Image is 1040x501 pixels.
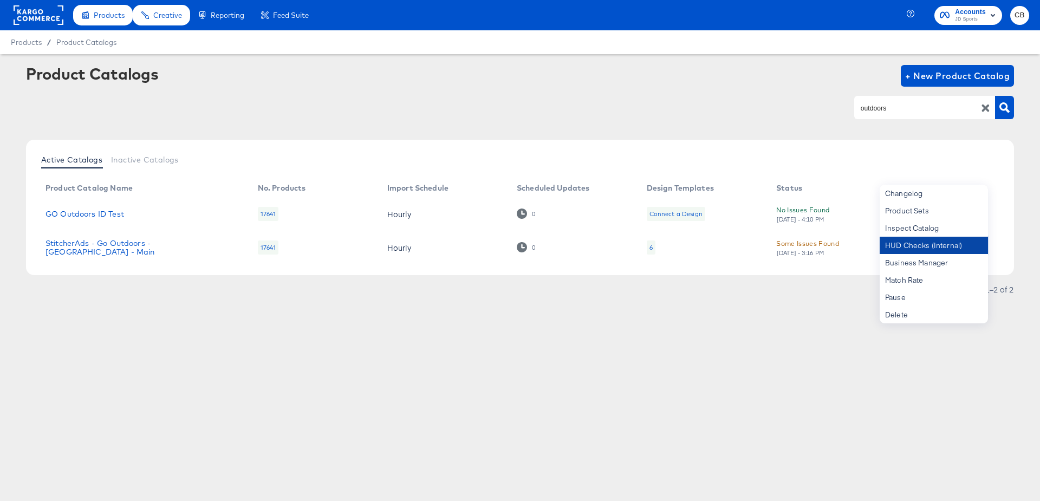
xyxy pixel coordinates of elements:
div: 0 [517,209,536,219]
div: Scheduled Updates [517,184,590,192]
div: Business Manager [880,254,988,271]
div: Connect a Design [649,210,703,218]
th: Status [768,180,898,197]
div: 0 [531,244,536,251]
div: Delete [880,306,988,323]
a: Product Catalogs [56,38,116,47]
div: 6 [649,243,653,252]
div: Pause [880,289,988,306]
span: CB [1015,9,1025,22]
span: Products [94,11,125,19]
a: GO Outdoors ID Test [45,210,124,218]
button: + New Product Catalog [901,65,1014,87]
div: 0 [517,242,536,252]
td: Hourly [379,231,508,264]
div: 0 [531,210,536,218]
span: Reporting [211,11,244,19]
div: Connect a Design [647,207,705,221]
input: Search Product Catalogs [859,102,974,114]
span: JD Sports [955,15,986,24]
th: Action [899,180,960,197]
span: Creative [153,11,182,19]
span: Accounts [955,6,986,18]
div: Changelog [880,185,988,202]
td: Hourly [379,197,508,231]
th: More [960,180,1001,197]
button: AccountsJD Sports [934,6,1002,25]
span: Active Catalogs [41,155,102,164]
button: Some Issues Found[DATE] - 3:16 PM [776,238,839,257]
div: HUD Checks (Internal) [880,237,988,254]
div: Design Templates [647,184,714,192]
span: / [42,38,56,47]
div: Import Schedule [387,184,448,192]
span: Feed Suite [273,11,309,19]
span: Products [11,38,42,47]
div: Product Catalogs [26,65,158,82]
div: 17641 [258,240,279,255]
div: Some Issues Found [776,238,839,249]
button: CB [1010,6,1029,25]
div: Product Catalog Name [45,184,133,192]
div: Product Sets [880,202,988,219]
div: 6 [647,240,655,255]
div: Inspect Catalog [880,219,988,237]
div: Match Rate [880,271,988,289]
div: [DATE] - 3:16 PM [776,249,825,257]
div: 17641 [258,207,279,221]
span: Inactive Catalogs [111,155,179,164]
div: No. Products [258,184,306,192]
span: + New Product Catalog [905,68,1010,83]
a: StitcherAds - Go Outdoors - [GEOGRAPHIC_DATA] - Main [45,239,236,256]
